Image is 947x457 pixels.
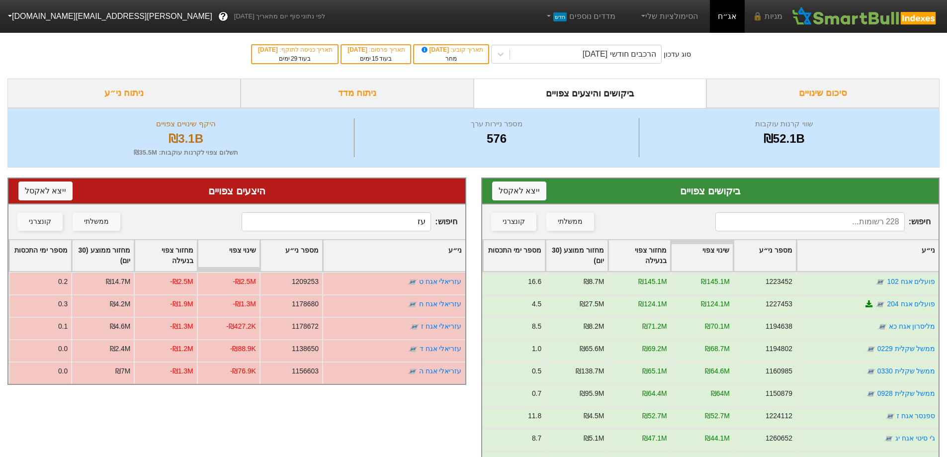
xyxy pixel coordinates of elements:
[642,388,667,399] div: ₪64.4M
[583,276,604,287] div: ₪8.7M
[877,367,935,375] a: ממשל שקלית 0330
[705,433,730,444] div: ₪44.1M
[705,321,730,332] div: ₪70.1M
[583,433,604,444] div: ₪5.1M
[528,411,541,421] div: 11.8
[531,388,541,399] div: 0.7
[110,321,131,332] div: ₪4.6M
[483,240,545,271] div: Toggle SortBy
[420,46,451,53] span: [DATE]
[419,45,483,54] div: תאריך קובע :
[531,344,541,354] div: 1.0
[346,45,405,54] div: תאריך פרסום :
[765,388,792,399] div: 1150879
[642,366,667,376] div: ₪65.1M
[715,212,905,231] input: 228 רשומות...
[242,212,457,231] span: חיפוש :
[877,345,935,353] a: ממשל שקלית 0229
[877,322,887,332] img: tase link
[20,118,351,130] div: היקף שינויים צפויים
[421,322,462,330] a: עזריאלי אגח ז
[84,216,109,227] div: ממשלתי
[896,412,935,420] a: ספנסר אגח ז
[540,6,619,26] a: מדדים נוספיםחדש
[257,54,333,63] div: בעוד ימים
[170,299,193,309] div: -₪1.9M
[73,213,120,231] button: ממשלתי
[29,216,51,227] div: קונצרני
[642,411,667,421] div: ₪52.7M
[583,411,604,421] div: ₪4.5M
[233,299,256,309] div: -₪1.3M
[797,240,939,271] div: Toggle SortBy
[170,344,193,354] div: -₪1.2M
[579,344,604,354] div: ₪65.6M
[408,344,418,354] img: tase link
[474,79,707,108] div: ביקושים והיצעים צפויים
[790,6,939,26] img: SmartBull
[877,389,935,397] a: ממשל שקלית 0928
[291,55,297,62] span: 29
[58,366,68,376] div: 0.0
[170,321,193,332] div: -₪1.3M
[765,366,792,376] div: 1160985
[765,299,792,309] div: 1227453
[875,299,885,309] img: tase link
[638,299,667,309] div: ₪124.1M
[642,130,927,148] div: ₪52.1B
[531,321,541,332] div: 8.5
[242,212,431,231] input: 348 רשומות...
[115,366,130,376] div: ₪7M
[705,344,730,354] div: ₪68.7M
[642,118,927,130] div: שווי קרנות עוקבות
[887,300,935,308] a: פועלים אגח 204
[408,277,418,287] img: tase link
[58,299,68,309] div: 0.3
[895,434,935,442] a: ג'י סיטי אגח יג
[710,388,729,399] div: ₪64M
[608,240,670,271] div: Toggle SortBy
[420,345,462,353] a: עזריאלי אגח ד
[705,366,730,376] div: ₪64.6M
[135,240,196,271] div: Toggle SortBy
[528,276,541,287] div: 16.6
[292,299,319,309] div: 1178680
[765,344,792,354] div: 1194802
[257,45,333,54] div: תאריך כניסה לתוקף :
[220,10,226,23] span: ?
[292,276,319,287] div: 1209253
[234,11,325,21] span: לפי נתוני סוף יום מתאריך [DATE]
[887,277,935,285] a: פועלים אגח 102
[58,321,68,332] div: 0.1
[445,55,457,62] span: מחר
[706,79,940,108] div: סיכום שינויים
[198,240,259,271] div: Toggle SortBy
[531,366,541,376] div: 0.5
[705,411,730,421] div: ₪52.7M
[579,299,604,309] div: ₪27.5M
[170,366,193,376] div: -₪1.3M
[408,299,418,309] img: tase link
[701,299,729,309] div: ₪124.1M
[492,183,929,198] div: ביקושים צפויים
[546,213,594,231] button: ממשלתי
[408,366,418,376] img: tase link
[58,344,68,354] div: 0.0
[642,433,667,444] div: ₪47.1M
[865,344,875,354] img: tase link
[885,411,895,421] img: tase link
[635,6,702,26] a: הסימולציות שלי
[292,321,319,332] div: 1178672
[233,276,256,287] div: -₪2.5M
[664,49,691,60] div: סוג עדכון
[531,299,541,309] div: 4.5
[20,148,351,158] div: תשלום צפוי לקרנות עוקבות : ₪35.5M
[553,12,567,21] span: חדש
[346,54,405,63] div: בעוד ימים
[20,130,351,148] div: ₪3.1B
[583,321,604,332] div: ₪8.2M
[546,240,607,271] div: Toggle SortBy
[110,344,131,354] div: ₪2.4M
[875,277,885,287] img: tase link
[357,130,636,148] div: 576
